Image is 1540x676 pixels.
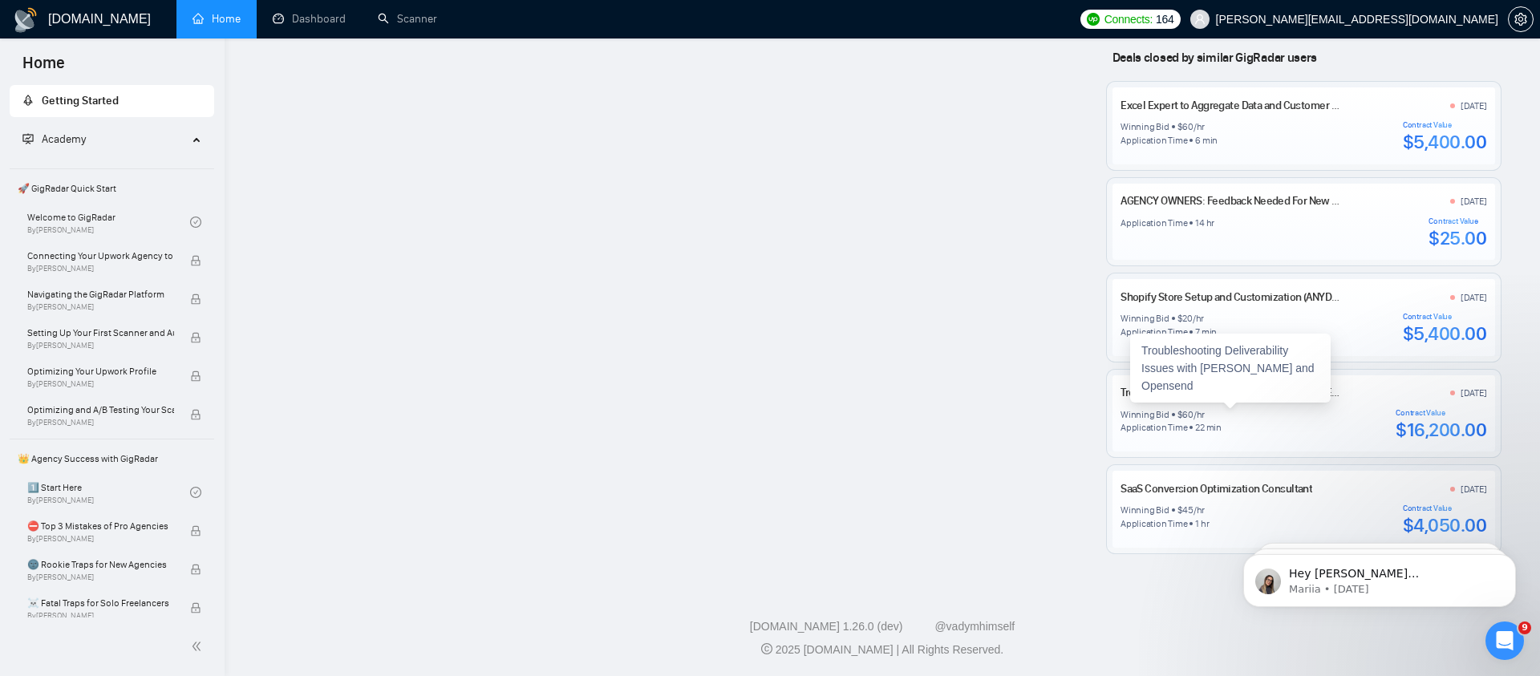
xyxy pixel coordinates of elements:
span: By [PERSON_NAME] [27,264,174,273]
div: [DATE] [1461,195,1487,208]
div: 2025 [DOMAIN_NAME] | All Rights Reserved. [237,642,1527,658]
span: 🌚 Rookie Traps for New Agencies [27,557,174,573]
span: Optimizing Your Upwork Profile [27,363,174,379]
a: dashboardDashboard [273,12,346,26]
div: Application Time [1121,326,1187,338]
span: Setting Up Your First Scanner and Auto-Bidder [27,325,174,341]
a: [DOMAIN_NAME] 1.26.0 (dev) [750,620,903,633]
span: user [1194,14,1206,25]
div: Troubleshooting Deliverability Issues with [PERSON_NAME] and Opensend [1130,334,1331,403]
div: [DATE] [1461,483,1487,496]
div: 22 min [1195,421,1222,434]
span: check-circle [190,217,201,228]
span: copyright [761,643,772,654]
span: Home [10,51,78,85]
div: /hr [1193,504,1205,516]
div: 45 [1182,504,1193,516]
a: homeHome [192,12,241,26]
div: 60 [1182,408,1193,421]
div: Contract Value [1396,408,1486,418]
iframe: Intercom live chat [1485,621,1524,660]
span: lock [190,370,201,382]
div: $16,200.00 [1396,418,1486,442]
span: lock [190,525,201,536]
div: [DATE] [1461,291,1487,304]
a: Excel Expert to Aggregate Data and Customer Spending Analytics [1121,99,1419,112]
span: fund-projection-screen [22,133,34,144]
div: $5,400.00 [1403,130,1487,154]
a: @vadymhimself [934,620,1015,633]
div: 60 [1182,120,1193,133]
div: $25.00 [1429,226,1486,250]
span: Getting Started [42,94,119,107]
span: By [PERSON_NAME] [27,573,174,582]
span: By [PERSON_NAME] [27,341,174,350]
div: Contract Value [1429,217,1486,226]
a: AGENCY OWNERS: Feedback Needed For New Website (Survey) [1121,194,1410,208]
span: ⛔ Top 3 Mistakes of Pro Agencies [27,518,174,534]
span: By [PERSON_NAME] [27,302,174,312]
div: /hr [1193,408,1205,421]
button: setting [1508,6,1534,32]
div: /hr [1193,120,1205,133]
div: Application Time [1121,217,1187,229]
a: Troubleshooting Deliverability Issues with [PERSON_NAME] and Opensend [1121,386,1461,399]
div: 20 [1182,312,1193,325]
div: $4,050.00 [1403,513,1487,537]
div: /hr [1193,312,1204,325]
div: Winning Bid [1121,408,1169,421]
span: By [PERSON_NAME] [27,534,174,544]
a: setting [1508,13,1534,26]
div: $ [1177,504,1183,516]
span: By [PERSON_NAME] [27,379,174,389]
div: Contract Value [1403,312,1487,322]
span: 9 [1518,621,1531,634]
span: 👑 Agency Success with GigRadar [11,443,213,475]
span: ☠️ Fatal Traps for Solo Freelancers [27,595,174,611]
img: logo [13,7,38,33]
span: lock [190,332,201,343]
div: Winning Bid [1121,312,1169,325]
span: lock [190,293,201,305]
span: check-circle [190,487,201,498]
span: 🚀 GigRadar Quick Start [11,172,213,204]
span: lock [190,409,201,420]
span: By [PERSON_NAME] [27,611,174,621]
span: lock [190,564,201,575]
span: Academy [42,132,86,146]
div: 6 min [1195,134,1218,147]
div: Application Time [1121,517,1187,530]
a: 1️⃣ Start HereBy[PERSON_NAME] [27,475,190,510]
span: Connecting Your Upwork Agency to GigRadar [27,248,174,264]
span: setting [1509,13,1533,26]
div: Winning Bid [1121,504,1169,516]
div: [DATE] [1461,99,1487,112]
span: lock [190,255,201,266]
li: Getting Started [10,85,214,117]
span: 164 [1156,10,1173,28]
div: $5,400.00 [1403,322,1487,346]
img: upwork-logo.png [1087,13,1100,26]
div: 7 min [1195,326,1217,338]
span: Connects: [1104,10,1153,28]
div: Winning Bid [1121,120,1169,133]
div: $ [1177,120,1183,133]
a: searchScanner [378,12,437,26]
span: double-left [191,638,207,654]
div: 1 hr [1195,517,1209,530]
div: Application Time [1121,421,1187,434]
a: Welcome to GigRadarBy[PERSON_NAME] [27,204,190,240]
iframe: Intercom notifications message [1219,520,1540,633]
span: Deals closed by similar GigRadar users [1106,43,1323,71]
div: $ [1177,312,1183,325]
span: Optimizing and A/B Testing Your Scanner for Better Results [27,402,174,418]
span: rocket [22,95,34,106]
div: Contract Value [1403,504,1487,513]
div: [DATE] [1461,387,1487,399]
a: SaaS Conversion Optimization Consultant [1121,482,1312,496]
span: Academy [22,132,86,146]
